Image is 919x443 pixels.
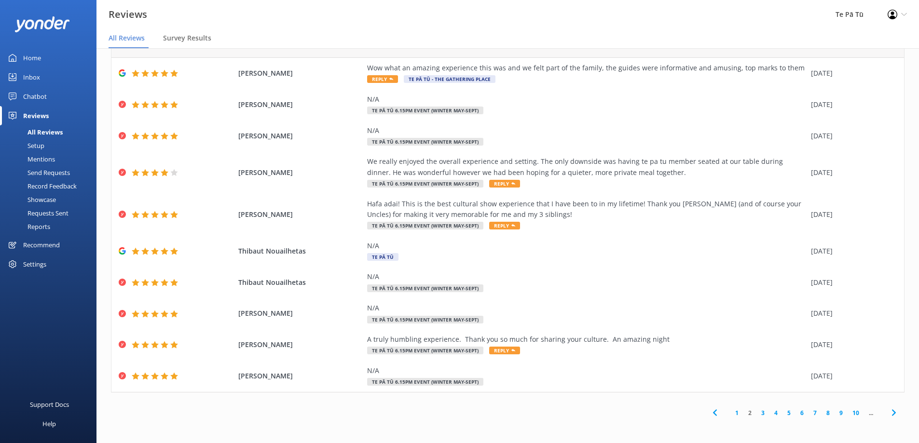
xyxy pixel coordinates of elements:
[367,365,806,376] div: N/A
[809,408,822,417] a: 7
[6,152,55,166] div: Mentions
[367,303,806,313] div: N/A
[6,139,44,152] div: Setup
[811,308,892,319] div: [DATE]
[811,68,892,79] div: [DATE]
[367,94,806,105] div: N/A
[238,209,363,220] span: [PERSON_NAME]
[367,63,806,73] div: Wow what an amazing experience this was and we felt part of the family, the guides were informati...
[811,99,892,110] div: [DATE]
[367,156,806,178] div: We really enjoyed the overall experience and setting. The only downside was having te pa tu membe...
[6,193,56,206] div: Showcase
[782,408,796,417] a: 5
[23,48,41,67] div: Home
[835,408,848,417] a: 9
[367,199,806,220] div: Hafa adai! This is the best cultural show experience that I have been to in my lifetime! Thank yo...
[367,75,398,83] span: Reply
[6,152,96,166] a: Mentions
[23,235,60,255] div: Recommend
[367,316,483,323] span: Te Pā Tū 6.15pm Event (WINTER May-Sept)
[6,166,70,179] div: Send Requests
[811,246,892,256] div: [DATE]
[367,138,483,146] span: Te Pā Tū 6.15pm Event (WINTER May-Sept)
[6,166,96,179] a: Send Requests
[811,277,892,288] div: [DATE]
[796,408,809,417] a: 6
[367,284,483,292] span: Te Pā Tū 6.15pm Event (WINTER May-Sept)
[848,408,864,417] a: 10
[367,125,806,136] div: N/A
[6,193,96,206] a: Showcase
[6,220,96,233] a: Reports
[489,180,520,188] span: Reply
[367,334,806,345] div: A truly humbling experience. Thank you so much for sharing your culture. An amazing night
[367,347,483,354] span: Te Pā Tū 6.15pm Event (WINTER May-Sept)
[367,180,483,188] span: Te Pā Tū 6.15pm Event (WINTER May-Sept)
[489,222,520,229] span: Reply
[163,33,211,43] span: Survey Results
[743,408,756,417] a: 2
[367,222,483,229] span: Te Pā Tū 6.15pm Event (WINTER May-Sept)
[367,253,398,261] span: Te Pā Tū
[238,167,363,178] span: [PERSON_NAME]
[6,206,69,220] div: Requests Sent
[109,7,147,22] h3: Reviews
[238,99,363,110] span: [PERSON_NAME]
[404,75,495,83] span: Te Pā Tū - The Gathering Place
[6,206,96,220] a: Requests Sent
[730,408,743,417] a: 1
[367,107,483,114] span: Te Pā Tū 6.15pm Event (WINTER May-Sept)
[811,371,892,381] div: [DATE]
[14,16,70,32] img: yonder-white-logo.png
[811,131,892,141] div: [DATE]
[811,167,892,178] div: [DATE]
[238,339,363,350] span: [PERSON_NAME]
[238,246,363,256] span: Thibaut Nouailhetas
[23,106,49,125] div: Reviews
[30,395,69,414] div: Support Docs
[367,271,806,282] div: N/A
[42,414,56,433] div: Help
[6,125,63,139] div: All Reviews
[6,220,50,233] div: Reports
[238,308,363,319] span: [PERSON_NAME]
[6,179,77,193] div: Record Feedback
[822,408,835,417] a: 8
[367,378,483,386] span: Te Pā Tū 6.15pm Event (WINTER May-Sept)
[811,339,892,350] div: [DATE]
[811,209,892,220] div: [DATE]
[109,33,145,43] span: All Reviews
[23,67,40,87] div: Inbox
[489,347,520,354] span: Reply
[6,125,96,139] a: All Reviews
[238,68,363,79] span: [PERSON_NAME]
[769,408,782,417] a: 4
[756,408,769,417] a: 3
[238,131,363,141] span: [PERSON_NAME]
[23,87,47,106] div: Chatbot
[6,139,96,152] a: Setup
[23,255,46,274] div: Settings
[238,371,363,381] span: [PERSON_NAME]
[6,179,96,193] a: Record Feedback
[238,277,363,288] span: Thibaut Nouailhetas
[864,408,878,417] span: ...
[367,241,806,251] div: N/A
